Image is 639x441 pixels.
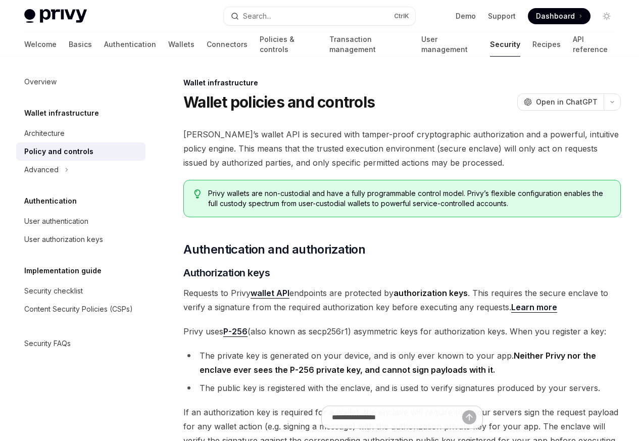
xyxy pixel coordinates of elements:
a: User authorization keys [16,230,145,249]
a: Policies & controls [260,32,317,57]
a: Recipes [532,32,561,57]
a: Demo [456,11,476,21]
input: Ask a question... [332,406,462,428]
a: Architecture [16,124,145,142]
a: Wallets [168,32,194,57]
div: Overview [24,76,57,88]
div: Security checklist [24,285,83,297]
a: Content Security Policies (CSPs) [16,300,145,318]
button: Open search [224,7,415,25]
h5: Wallet infrastructure [24,107,99,119]
h5: Authentication [24,195,77,207]
button: Toggle Advanced section [16,161,145,179]
a: Authentication [104,32,156,57]
div: Architecture [24,127,65,139]
li: The private key is generated on your device, and is only ever known to your app. [183,349,621,377]
div: Advanced [24,164,59,176]
button: Open in ChatGPT [517,93,604,111]
a: Basics [69,32,92,57]
div: Content Security Policies (CSPs) [24,303,133,315]
h5: Implementation guide [24,265,102,277]
a: Overview [16,73,145,91]
div: Policy and controls [24,145,93,158]
img: light logo [24,9,87,23]
li: The public key is registered with the enclave, and is used to verify signatures produced by your ... [183,381,621,395]
div: Wallet infrastructure [183,78,621,88]
span: Privy wallets are non-custodial and have a fully programmable control model. Privy’s flexible con... [208,188,610,209]
a: Security checklist [16,282,145,300]
span: Requests to Privy endpoints are protected by . This requires the secure enclave to verify a signa... [183,286,621,314]
a: Transaction management [329,32,409,57]
div: Search... [243,10,271,22]
a: Welcome [24,32,57,57]
a: Learn more [511,302,557,313]
a: User management [421,32,478,57]
strong: authorization keys [394,288,468,298]
a: Security FAQs [16,334,145,353]
span: Dashboard [536,11,575,21]
a: Connectors [207,32,248,57]
div: Security FAQs [24,337,71,350]
a: Security [490,32,520,57]
a: Dashboard [528,8,591,24]
span: Ctrl K [394,12,409,20]
svg: Tip [194,189,201,199]
span: [PERSON_NAME]’s wallet API is secured with tamper-proof cryptographic authorization and a powerfu... [183,127,621,170]
a: wallet API [251,288,289,299]
a: Policy and controls [16,142,145,161]
span: Authentication and authorization [183,241,365,258]
div: User authentication [24,215,88,227]
a: P-256 [223,326,248,337]
span: Open in ChatGPT [536,97,598,107]
a: Support [488,11,516,21]
h1: Wallet policies and controls [183,93,375,111]
div: User authorization keys [24,233,103,246]
span: Privy uses (also known as secp256r1) asymmetric keys for authorization keys. When you register a ... [183,324,621,338]
button: Send message [462,410,476,424]
button: Toggle dark mode [599,8,615,24]
a: User authentication [16,212,145,230]
span: Authorization keys [183,266,270,280]
a: API reference [573,32,615,57]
